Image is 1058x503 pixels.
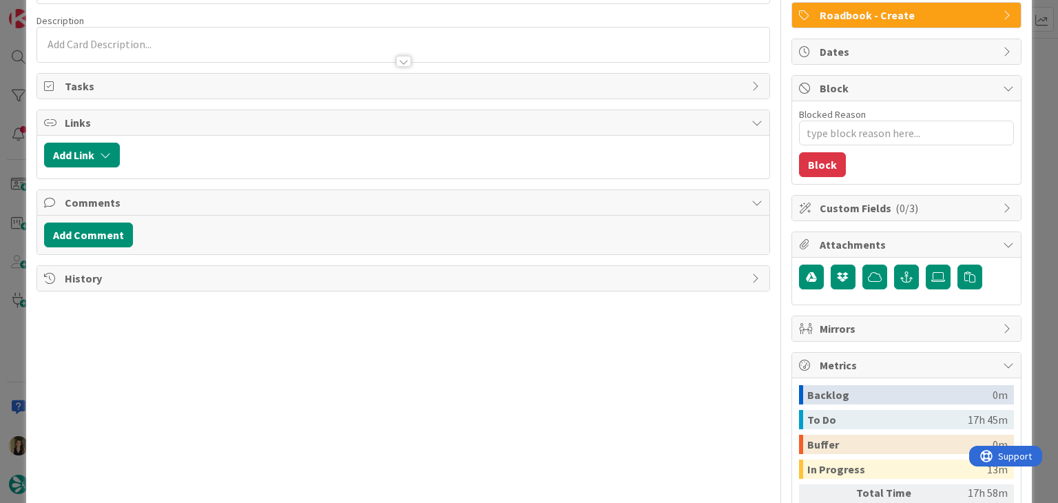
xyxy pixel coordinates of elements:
button: Add Link [44,143,120,167]
span: Support [29,2,63,19]
button: Add Comment [44,223,133,247]
label: Blocked Reason [799,108,866,121]
div: 0m [993,435,1008,454]
div: In Progress [807,460,987,479]
span: Custom Fields [820,200,996,216]
span: Block [820,80,996,96]
div: 17h 58m [937,484,1008,503]
span: Description [37,14,84,27]
span: Metrics [820,357,996,373]
div: Buffer [807,435,993,454]
div: 0m [993,385,1008,404]
span: Dates [820,43,996,60]
div: Backlog [807,385,993,404]
div: To Do [807,410,968,429]
span: Mirrors [820,320,996,337]
span: Comments [65,194,744,211]
span: Roadbook - Create [820,7,996,23]
span: History [65,270,744,287]
span: Links [65,114,744,131]
span: Tasks [65,78,744,94]
span: ( 0/3 ) [895,201,918,215]
div: 13m [987,460,1008,479]
span: Attachments [820,236,996,253]
div: 17h 45m [968,410,1008,429]
div: Total Time [856,484,932,503]
button: Block [799,152,846,177]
